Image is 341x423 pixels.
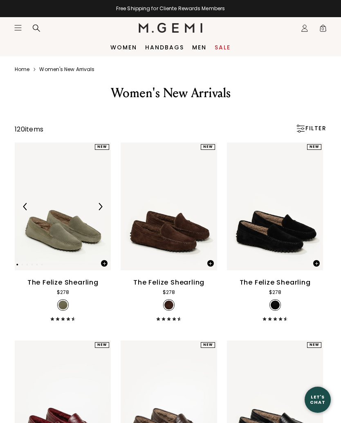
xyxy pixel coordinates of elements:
img: Previous Arrow [22,203,29,210]
a: Sale [215,44,231,51]
div: Women's New Arrivals [25,85,316,101]
div: FILTER [296,125,326,133]
div: NEW [95,342,109,348]
div: The Felize Shearling [240,278,311,287]
button: Open site menu [14,24,22,32]
img: v_12460_SWATCH_50x.jpg [164,301,173,309]
img: The Felize Shearling [227,142,323,270]
img: The Felize Shearling [217,142,313,270]
img: v_7389188063291_SWATCH_50x.jpg [58,301,67,309]
span: 0 [319,26,327,34]
div: NEW [201,342,215,348]
div: 120 items [15,125,43,134]
a: The Felize ShearlingNEWThe Felize ShearlingThe Felize Shearling$278 [121,142,217,321]
img: Open filters [296,125,305,133]
div: The Felize Shearling [27,278,99,287]
img: M.Gemi [139,23,203,33]
img: The Felize Shearling [111,142,207,270]
img: v_12456_SWATCH_50x.jpg [271,301,280,309]
div: NEW [95,144,109,150]
a: The Felize ShearlingNEWThe Felize ShearlingThe Felize Shearling$278 [227,142,323,321]
a: Men [192,44,206,51]
div: Let's Chat [305,394,331,405]
a: Handbags [145,44,184,51]
div: $278 [163,288,175,296]
img: Next Arrow [96,203,104,210]
a: Women's new arrivals [39,66,94,73]
div: NEW [201,144,215,150]
div: NEW [307,342,321,348]
a: Women [110,44,137,51]
img: The Felize Shearling [15,142,111,270]
div: $278 [57,288,69,296]
div: NEW [307,144,321,150]
a: Home [15,66,29,73]
img: The Felize Shearling [121,142,217,270]
div: $278 [269,288,281,296]
div: The Felize Shearling [133,278,204,287]
a: The Felize ShearlingNEWThe Felize ShearlingPrevious ArrowNext ArrowThe Felize Shearling$278 [15,142,111,321]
